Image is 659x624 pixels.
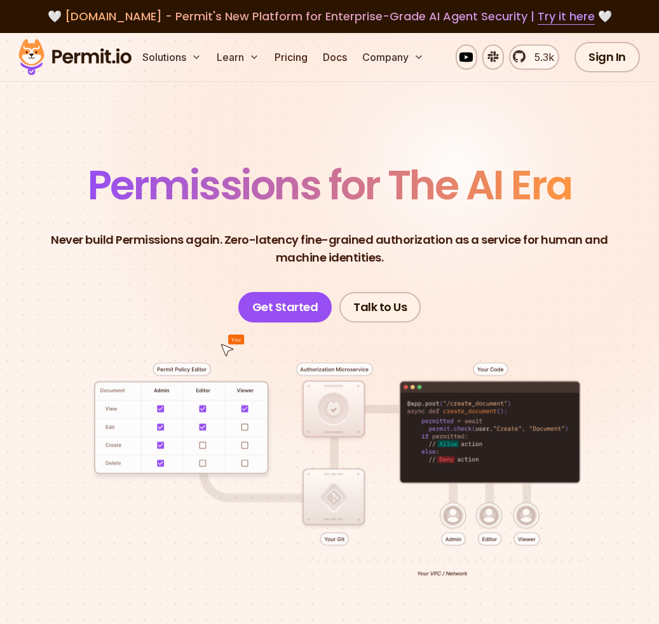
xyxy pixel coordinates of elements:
span: [DOMAIN_NAME] - Permit's New Platform for Enterprise-Grade AI Agent Security | [65,8,595,24]
a: Get Started [238,292,332,322]
a: 5.3k [509,44,559,70]
p: Never build Permissions again. Zero-latency fine-grained authorization as a service for human and... [41,231,618,267]
button: Solutions [137,44,207,70]
a: Docs [318,44,352,70]
a: Pricing [269,44,313,70]
span: Permissions for The AI Era [88,157,572,213]
img: Permit logo [13,36,137,79]
a: Try it here [538,8,595,25]
button: Company [357,44,429,70]
a: Talk to Us [339,292,421,322]
span: 5.3k [527,50,554,65]
button: Learn [212,44,264,70]
a: Sign In [574,42,640,72]
div: 🤍 🤍 [31,8,628,25]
